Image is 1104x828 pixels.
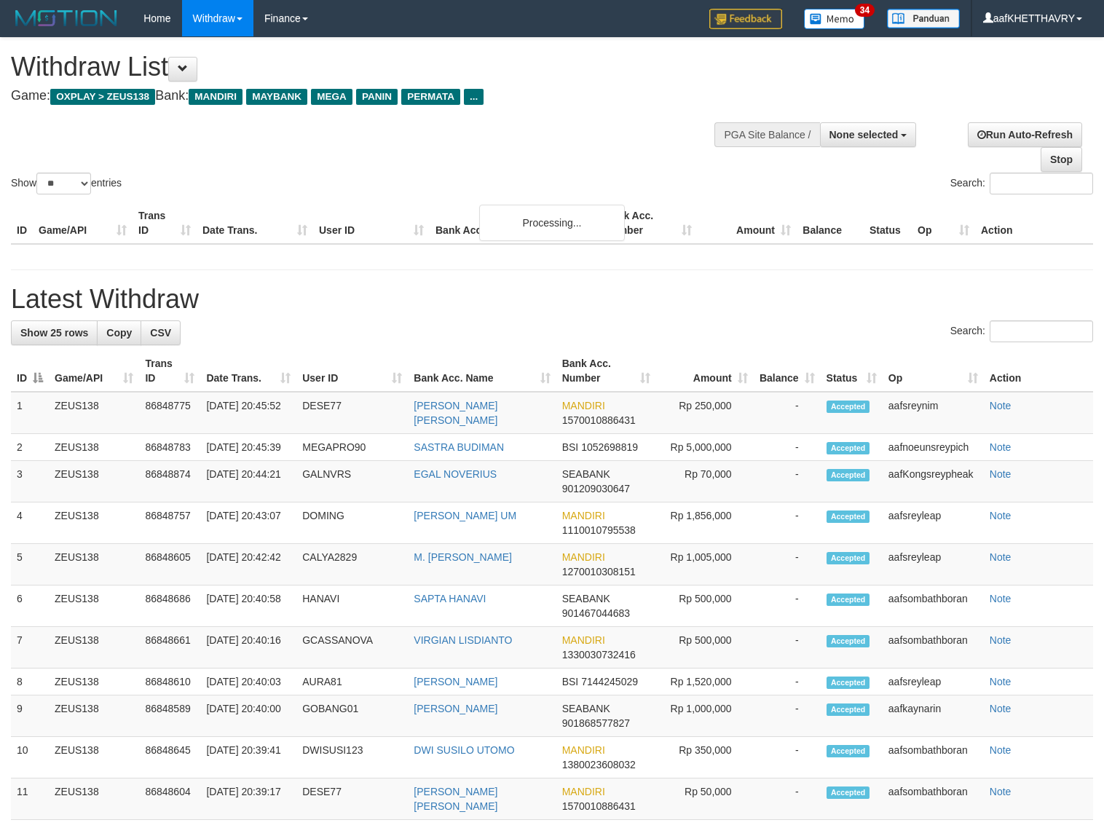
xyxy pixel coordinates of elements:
[139,585,200,627] td: 86848686
[296,544,408,585] td: CALYA2829
[141,320,181,345] a: CSV
[33,202,133,244] th: Game/API
[827,401,870,413] span: Accepted
[11,585,49,627] td: 6
[197,202,313,244] th: Date Trans.
[990,320,1093,342] input: Search:
[754,585,821,627] td: -
[296,669,408,695] td: AURA81
[200,350,296,392] th: Date Trans.: activate to sort column ascending
[990,786,1012,797] a: Note
[139,461,200,502] td: 86848874
[754,544,821,585] td: -
[827,442,870,454] span: Accepted
[97,320,141,345] a: Copy
[581,441,638,453] span: Copy 1052698819 to clipboard
[562,717,630,729] span: Copy 901868577827 to clipboard
[36,173,91,194] select: Showentries
[356,89,398,105] span: PANIN
[414,510,516,521] a: [PERSON_NAME] UM
[827,552,870,564] span: Accepted
[754,669,821,695] td: -
[990,703,1012,714] a: Note
[883,585,984,627] td: aafsombathboran
[950,173,1093,194] label: Search:
[200,737,296,778] td: [DATE] 20:39:41
[414,634,512,646] a: VIRGIAN LISDIANTO
[562,414,636,426] span: Copy 1570010886431 to clipboard
[139,778,200,820] td: 86848604
[296,695,408,737] td: GOBANG01
[820,122,917,147] button: None selected
[656,461,754,502] td: Rp 70,000
[883,695,984,737] td: aafkaynarin
[864,202,912,244] th: Status
[139,695,200,737] td: 86848589
[313,202,430,244] th: User ID
[11,52,722,82] h1: Withdraw List
[414,676,497,687] a: [PERSON_NAME]
[562,510,605,521] span: MANDIRI
[883,502,984,544] td: aafsreyleap
[11,392,49,434] td: 1
[562,400,605,411] span: MANDIRI
[883,737,984,778] td: aafsombathboran
[414,400,497,426] a: [PERSON_NAME] [PERSON_NAME]
[200,778,296,820] td: [DATE] 20:39:17
[296,627,408,669] td: GCASSANOVA
[797,202,864,244] th: Balance
[656,669,754,695] td: Rp 1,520,000
[296,737,408,778] td: DWISUSI123
[990,173,1093,194] input: Search:
[200,461,296,502] td: [DATE] 20:44:21
[562,607,630,619] span: Copy 901467044683 to clipboard
[106,327,132,339] span: Copy
[754,778,821,820] td: -
[562,468,610,480] span: SEABANK
[200,695,296,737] td: [DATE] 20:40:00
[296,778,408,820] td: DESE77
[49,627,139,669] td: ZEUS138
[296,585,408,627] td: HANAVI
[49,502,139,544] td: ZEUS138
[296,434,408,461] td: MEGAPRO90
[990,468,1012,480] a: Note
[562,551,605,563] span: MANDIRI
[562,483,630,494] span: Copy 901209030647 to clipboard
[139,627,200,669] td: 86848661
[139,350,200,392] th: Trans ID: activate to sort column ascending
[20,327,88,339] span: Show 25 rows
[656,585,754,627] td: Rp 500,000
[139,434,200,461] td: 86848783
[754,350,821,392] th: Balance: activate to sort column ascending
[414,744,514,756] a: DWI SUSILO UTOMO
[562,441,579,453] span: BSI
[754,434,821,461] td: -
[754,737,821,778] td: -
[656,737,754,778] td: Rp 350,000
[562,593,610,604] span: SEABANK
[49,585,139,627] td: ZEUS138
[296,350,408,392] th: User ID: activate to sort column ascending
[11,89,722,103] h4: Game: Bank:
[883,544,984,585] td: aafsreyleap
[200,392,296,434] td: [DATE] 20:45:52
[829,129,899,141] span: None selected
[562,786,605,797] span: MANDIRI
[990,551,1012,563] a: Note
[11,285,1093,314] h1: Latest Withdraw
[11,544,49,585] td: 5
[200,585,296,627] td: [DATE] 20:40:58
[887,9,960,28] img: panduan.png
[754,392,821,434] td: -
[11,502,49,544] td: 4
[11,461,49,502] td: 3
[200,502,296,544] td: [DATE] 20:43:07
[990,634,1012,646] a: Note
[189,89,243,105] span: MANDIRI
[754,502,821,544] td: -
[200,434,296,461] td: [DATE] 20:45:39
[656,544,754,585] td: Rp 1,005,000
[562,744,605,756] span: MANDIRI
[656,778,754,820] td: Rp 50,000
